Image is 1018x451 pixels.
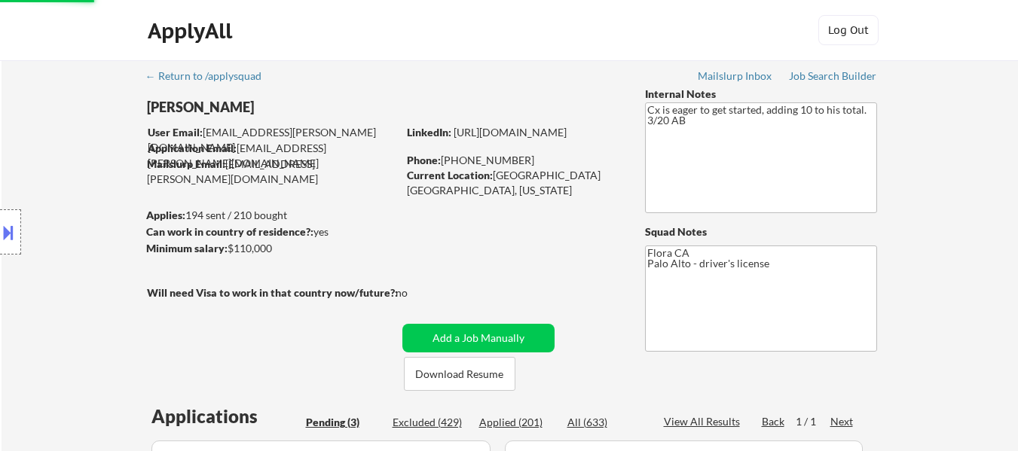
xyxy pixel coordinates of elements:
div: Excluded (429) [393,415,468,430]
div: [GEOGRAPHIC_DATA] [GEOGRAPHIC_DATA], [US_STATE] [407,168,620,197]
strong: LinkedIn: [407,126,451,139]
strong: Current Location: [407,169,493,181]
div: Squad Notes [645,224,877,239]
div: 1 / 1 [796,414,830,429]
a: [URL][DOMAIN_NAME] [454,126,567,139]
div: 194 sent / 210 bought [146,208,397,223]
a: Job Search Builder [789,70,877,85]
div: Applications [151,407,301,425]
div: Mailslurp Inbox [698,71,773,81]
div: Job Search Builder [789,71,877,81]
div: $110,000 [146,241,397,256]
div: [EMAIL_ADDRESS][PERSON_NAME][DOMAIN_NAME] [147,157,397,186]
div: [PERSON_NAME] [147,98,457,117]
div: Next [830,414,854,429]
div: Back [762,414,786,429]
div: no [396,285,439,300]
a: Mailslurp Inbox [698,70,773,85]
div: [EMAIL_ADDRESS][PERSON_NAME][DOMAIN_NAME] [148,125,397,154]
div: ← Return to /applysquad [145,71,276,81]
div: [PHONE_NUMBER] [407,153,620,168]
div: View All Results [664,414,744,429]
div: ApplyAll [148,18,237,44]
button: Add a Job Manually [402,324,555,352]
a: ← Return to /applysquad [145,70,276,85]
div: [EMAIL_ADDRESS][PERSON_NAME][DOMAIN_NAME] [148,141,397,170]
strong: Will need Visa to work in that country now/future?: [147,286,398,299]
div: Internal Notes [645,87,877,102]
strong: Phone: [407,154,441,166]
div: Applied (201) [479,415,555,430]
button: Log Out [818,15,879,45]
div: Pending (3) [306,415,381,430]
div: All (633) [567,415,643,430]
button: Download Resume [404,357,515,391]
